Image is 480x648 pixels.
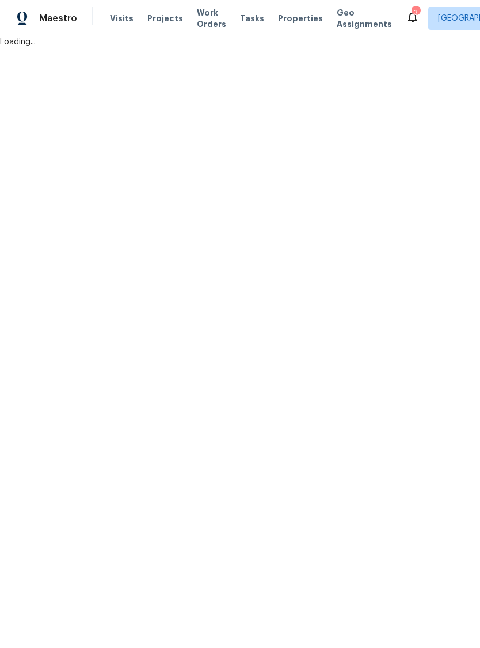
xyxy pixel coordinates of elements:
[240,14,264,22] span: Tasks
[147,13,183,24] span: Projects
[110,13,134,24] span: Visits
[39,13,77,24] span: Maestro
[412,7,420,18] div: 3
[197,7,226,30] span: Work Orders
[278,13,323,24] span: Properties
[337,7,392,30] span: Geo Assignments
